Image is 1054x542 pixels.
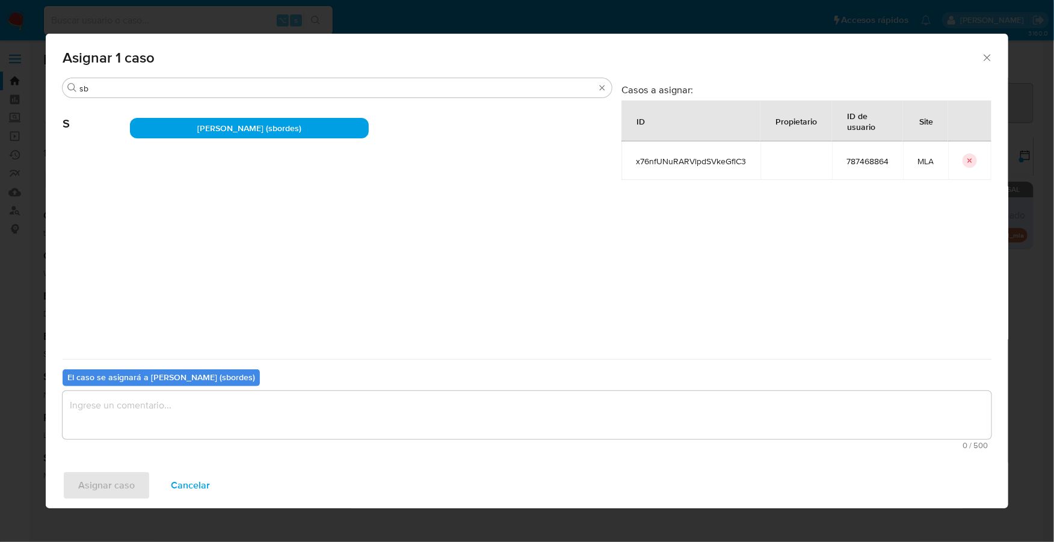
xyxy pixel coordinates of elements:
[622,106,659,135] div: ID
[917,156,934,167] span: MLA
[846,156,889,167] span: 787468864
[981,52,992,63] button: Cerrar ventana
[155,471,226,500] button: Cancelar
[67,371,255,383] b: El caso se asignará a [PERSON_NAME] (sbordes)
[833,101,902,141] div: ID de usuario
[197,122,301,134] span: [PERSON_NAME] (sbordes)
[597,83,607,93] button: Borrar
[761,106,831,135] div: Propietario
[63,51,981,65] span: Asignar 1 caso
[79,83,595,94] input: Buscar analista
[621,84,991,96] h3: Casos a asignar:
[963,153,977,168] button: icon-button
[46,34,1008,508] div: assign-modal
[66,442,988,449] span: Máximo 500 caracteres
[130,118,369,138] div: [PERSON_NAME] (sbordes)
[905,106,948,135] div: Site
[67,83,77,93] button: Buscar
[636,156,746,167] span: x76nfUNuRARVlpdSVkeGflC3
[171,472,210,499] span: Cancelar
[63,99,130,131] span: S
